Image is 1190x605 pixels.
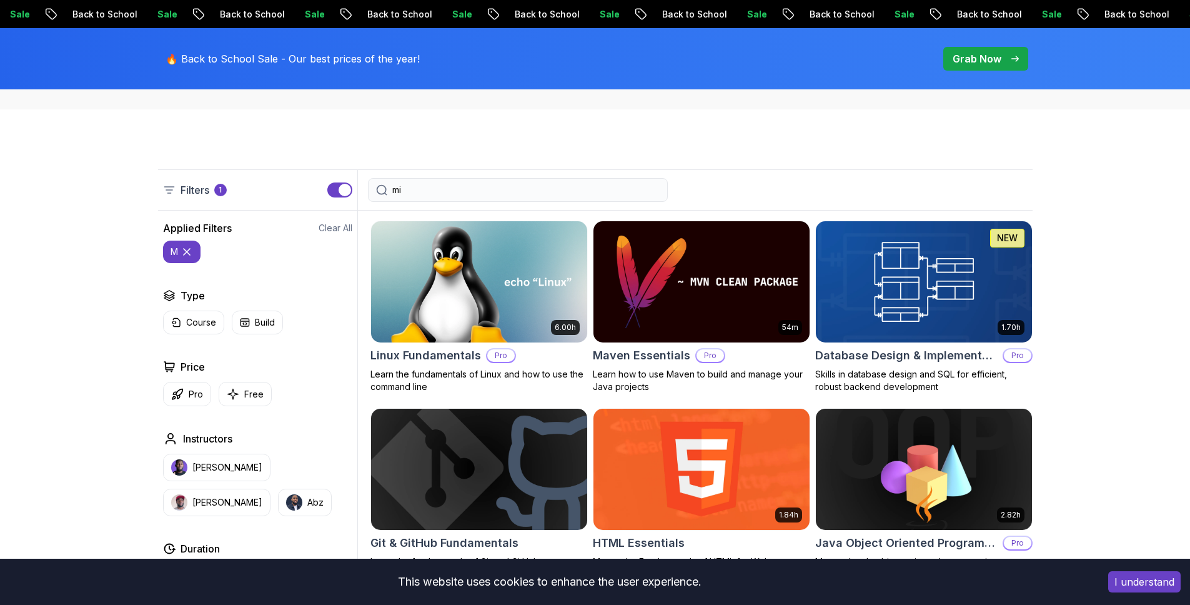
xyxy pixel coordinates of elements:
[849,8,889,21] p: Sale
[244,388,264,401] p: Free
[189,388,203,401] p: Pro
[593,347,690,364] h2: Maven Essentials
[232,311,283,334] button: Build
[617,8,702,21] p: Back to School
[1004,349,1031,362] p: Pro
[183,431,232,446] h2: Instructors
[322,8,407,21] p: Back to School
[815,221,1033,393] a: Database Design & Implementation card1.70hNEWDatabase Design & ImplementationProSkills in databas...
[1004,537,1031,549] p: Pro
[255,316,275,329] p: Build
[171,494,187,511] img: instructor img
[219,185,222,195] p: 1
[370,408,588,568] a: Git & GitHub Fundamentals cardGit & GitHub FundamentalsLearn the fundamentals of Git and GitHub.
[702,8,741,21] p: Sale
[163,241,201,263] button: m
[996,8,1036,21] p: Sale
[815,556,1033,593] p: Master Java's object-oriented programming principles and enhance your software development skills.
[593,368,810,393] p: Learn how to use Maven to build and manage your Java projects
[319,222,352,234] button: Clear All
[1108,571,1181,592] button: Accept cookies
[174,8,259,21] p: Back to School
[259,8,299,21] p: Sale
[163,311,224,334] button: Course
[815,408,1033,593] a: Java Object Oriented Programming card2.82hJava Object Oriented ProgrammingProMaster Java's object...
[593,221,810,342] img: Maven Essentials card
[112,8,152,21] p: Sale
[593,408,810,581] a: HTML Essentials card1.84hHTML EssentialsMaster the Fundamentals of HTML for Web Development!
[370,556,588,568] p: Learn the fundamentals of Git and GitHub.
[163,454,270,481] button: instructor img[PERSON_NAME]
[163,382,211,406] button: Pro
[469,8,554,21] p: Back to School
[392,184,660,196] input: Search Java, React, Spring boot ...
[370,347,481,364] h2: Linux Fundamentals
[27,8,112,21] p: Back to School
[166,51,420,66] p: 🔥 Back to School Sale - Our best prices of the year!
[782,322,798,332] p: 54m
[286,494,302,511] img: instructor img
[371,221,587,342] img: Linux Fundamentals card
[181,541,220,556] h2: Duration
[370,221,588,393] a: Linux Fundamentals card6.00hLinux FundamentalsProLearn the fundamentals of Linux and how to use t...
[555,322,576,332] p: 6.00h
[181,359,205,374] h2: Price
[911,8,996,21] p: Back to School
[815,347,998,364] h2: Database Design & Implementation
[370,534,518,552] h2: Git & GitHub Fundamentals
[593,221,810,393] a: Maven Essentials card54mMaven EssentialsProLearn how to use Maven to build and manage your Java p...
[171,459,187,476] img: instructor img
[171,246,178,258] p: m
[593,409,810,530] img: HTML Essentials card
[9,568,1089,596] div: This website uses cookies to enhance the user experience.
[1144,8,1184,21] p: Sale
[815,368,1033,393] p: Skills in database design and SQL for efficient, robust backend development
[192,496,262,509] p: [PERSON_NAME]
[181,182,209,197] p: Filters
[407,8,447,21] p: Sale
[764,8,849,21] p: Back to School
[370,368,588,393] p: Learn the fundamentals of Linux and how to use the command line
[1001,322,1021,332] p: 1.70h
[953,51,1001,66] p: Grab Now
[278,489,332,516] button: instructor imgAbz
[815,534,998,552] h2: Java Object Oriented Programming
[186,316,216,329] p: Course
[163,221,232,236] h2: Applied Filters
[697,349,724,362] p: Pro
[779,510,798,520] p: 1.84h
[487,349,515,362] p: Pro
[163,489,270,516] button: instructor img[PERSON_NAME]
[181,288,205,303] h2: Type
[997,232,1018,244] p: NEW
[593,534,685,552] h2: HTML Essentials
[192,461,262,474] p: [PERSON_NAME]
[219,382,272,406] button: Free
[1001,510,1021,520] p: 2.82h
[1059,8,1144,21] p: Back to School
[816,221,1032,342] img: Database Design & Implementation card
[371,409,587,530] img: Git & GitHub Fundamentals card
[593,556,810,581] p: Master the Fundamentals of HTML for Web Development!
[554,8,594,21] p: Sale
[816,409,1032,530] img: Java Object Oriented Programming card
[307,496,324,509] p: Abz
